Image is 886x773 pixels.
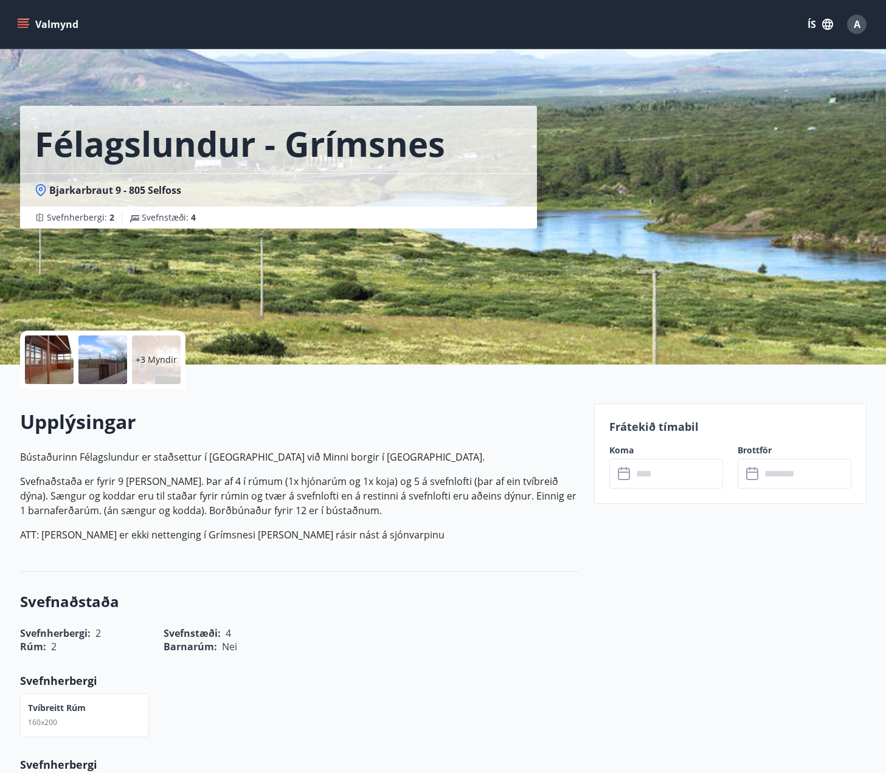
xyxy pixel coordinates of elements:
[20,673,580,689] p: Svefnherbergi
[854,18,860,31] span: A
[47,211,114,224] span: Svefnherbergi :
[49,184,181,197] span: Bjarkarbraut 9 - 805 Selfoss
[28,702,86,714] p: Tvíbreitt rúm
[801,13,840,35] button: ÍS
[142,211,196,224] span: Svefnstæði :
[51,640,57,653] span: 2
[164,640,217,653] span: Barnarúm :
[136,354,177,366] p: +3 Myndir
[109,211,114,223] span: 2
[20,408,580,435] h2: Upplýsingar
[15,13,83,35] button: menu
[20,640,46,653] span: Rúm :
[738,444,851,456] label: Brottför
[20,527,580,542] p: ATT: [PERSON_NAME] er ekki nettenging í Grímsnesi [PERSON_NAME] rásir nást á sjónvarpinu
[222,640,237,653] span: Nei
[28,717,57,727] span: 160x200
[609,419,851,435] p: Frátekið tímabil
[20,591,580,612] h3: Svefnaðstaða
[20,474,580,518] p: Svefnaðstaða er fyrir 9 [PERSON_NAME]. Þar af 4 í rúmum (1x hjónarúm og 1x koja) og 5 á svefnloft...
[20,450,580,464] p: Bústaðurinn Félagslundur er staðsettur í [GEOGRAPHIC_DATA] við Minni borgir í [GEOGRAPHIC_DATA].
[35,120,445,167] h1: Félagslundur - Grímsnes
[842,10,871,39] button: A
[20,757,580,772] p: Svefnherbergi
[191,211,196,223] span: 4
[609,444,723,456] label: Koma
